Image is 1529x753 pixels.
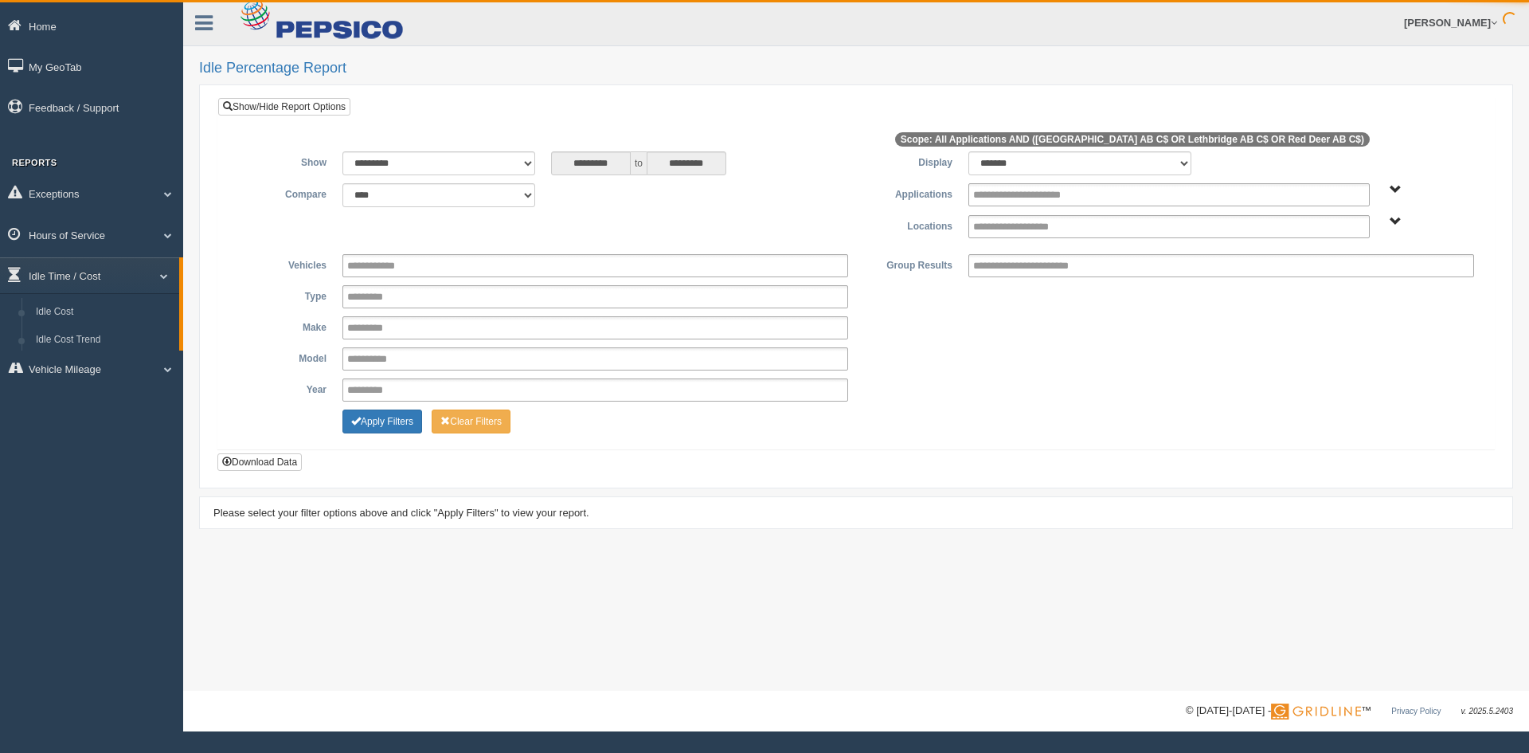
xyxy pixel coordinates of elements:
[631,151,647,175] span: to
[432,410,510,433] button: Change Filter Options
[218,98,350,116] a: Show/Hide Report Options
[856,183,960,202] label: Applications
[1271,704,1361,720] img: Gridline
[856,151,960,171] label: Display
[213,507,589,519] span: Please select your filter options above and click "Apply Filters" to view your report.
[230,285,334,304] label: Type
[230,151,334,171] label: Show
[1461,707,1513,716] span: v. 2025.5.2403
[856,254,960,273] label: Group Results
[895,132,1370,147] span: Scope: All Applications AND ([GEOGRAPHIC_DATA] AB C$ OR Lethbridge AB C$ OR Red Deer AB C$)
[217,453,302,471] button: Download Data
[230,183,334,202] label: Compare
[230,316,334,335] label: Make
[230,347,334,367] label: Model
[856,215,960,234] label: Locations
[29,298,179,327] a: Idle Cost
[29,326,179,355] a: Idle Cost Trend
[230,254,334,273] label: Vehicles
[230,378,334,398] label: Year
[1186,703,1513,720] div: © [DATE]-[DATE] - ™
[342,410,422,433] button: Change Filter Options
[1391,707,1441,716] a: Privacy Policy
[199,61,1513,76] h2: Idle Percentage Report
